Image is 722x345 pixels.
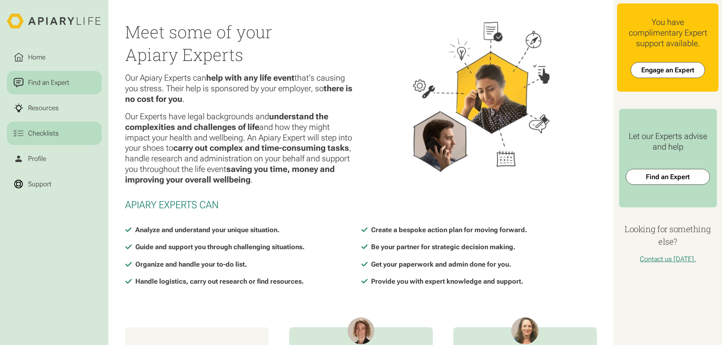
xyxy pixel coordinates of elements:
[7,172,102,196] a: Support
[624,17,712,49] div: You have complimentary Expert support available.
[640,255,696,263] a: Contact us [DATE].
[135,259,247,270] div: Organize and handle your to-do list.
[125,83,352,104] strong: there is no cost for you
[26,128,60,139] div: Checklists
[206,73,294,83] strong: help with any life event
[626,131,709,152] div: Let our Experts advise and help
[135,225,280,235] div: Analyze and understand your unique situation.
[7,71,102,95] a: Find an Expert
[125,164,335,184] strong: saving you time, money and improving your overall wellbeing
[7,96,102,120] a: Resources
[371,276,523,287] div: Provide you with expert knowledge and support.
[371,259,511,270] div: Get your paperwork and admin done for you.
[125,199,597,211] h2: Apiary Experts Can
[26,52,47,62] div: Home
[7,122,102,145] a: Checklists
[7,45,102,69] a: Home
[26,154,48,164] div: Profile
[26,179,53,189] div: Support
[26,78,71,88] div: Find an Expert
[26,103,60,113] div: Resources
[371,225,527,235] div: Create a bespoke action plan for moving forward.
[135,242,305,252] div: Guide and support you through challenging situations.
[371,242,515,252] div: Be your partner for strategic decision making.
[626,169,709,185] a: Find an Expert
[631,62,705,78] a: Engage an Expert
[125,111,354,185] p: Our Experts have legal backgrounds and and how they might impact your health and wellbeing. An Ap...
[125,111,328,132] strong: understand the complexities and challenges of life
[617,223,719,248] h4: Looking for something else?
[7,147,102,171] a: Profile
[173,143,349,153] strong: carry out complex and time-consuming tasks
[125,20,354,66] h2: Meet some of your Apiary Experts
[135,276,304,287] div: Handle logistics, carry out research or find resources.
[125,73,354,105] p: Our Apiary Experts can that’s causing you stress. Their help is sponsored by your employer, so .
